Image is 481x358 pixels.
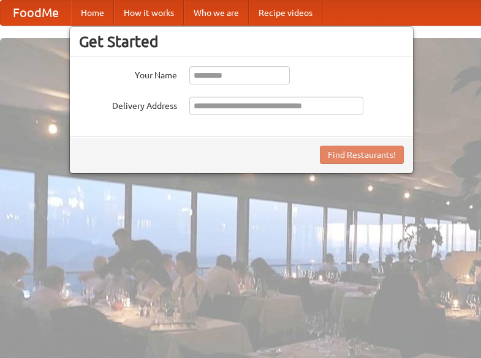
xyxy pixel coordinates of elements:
[320,146,404,164] button: Find Restaurants!
[79,66,177,81] label: Your Name
[79,32,404,51] h3: Get Started
[114,1,184,25] a: How it works
[249,1,322,25] a: Recipe videos
[79,97,177,112] label: Delivery Address
[184,1,249,25] a: Who we are
[71,1,114,25] a: Home
[1,1,71,25] a: FoodMe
